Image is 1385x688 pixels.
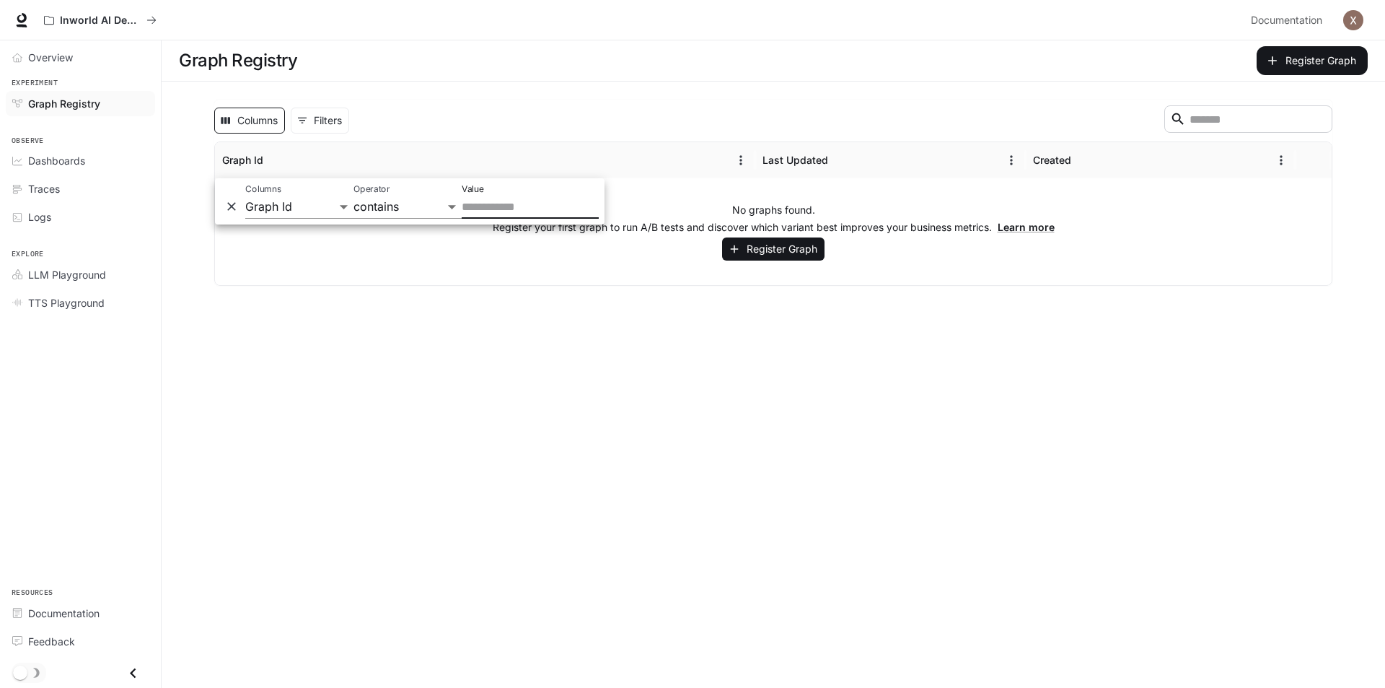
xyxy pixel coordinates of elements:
[28,153,85,168] span: Dashboards
[830,149,851,171] button: Sort
[1164,105,1332,136] div: Search
[221,196,242,217] button: Delete
[245,183,281,196] label: Columns
[6,290,155,315] a: TTS Playground
[179,46,297,75] h1: Graph Registry
[1033,154,1071,166] div: Created
[1257,46,1368,75] button: Register Graph
[6,204,155,230] a: Logs
[722,238,825,261] button: Register Graph
[353,196,462,219] div: contains
[6,176,155,201] a: Traces
[353,183,390,196] label: Operator
[28,96,100,111] span: Graph Registry
[1073,149,1094,171] button: Sort
[732,203,815,217] p: No graphs found.
[28,606,100,621] span: Documentation
[117,658,149,688] button: Close drawer
[245,196,353,219] div: Graph Id
[6,601,155,626] a: Documentation
[291,108,349,134] button: Show filters
[998,221,1055,233] a: Learn more
[6,148,155,173] a: Dashboards
[28,181,60,196] span: Traces
[28,209,51,225] span: Logs
[28,267,106,282] span: LLM Playground
[1339,6,1368,35] button: User avatar
[28,295,105,310] span: TTS Playground
[1001,149,1022,171] button: Menu
[6,262,155,287] a: LLM Playground
[1343,10,1363,30] img: User avatar
[762,154,828,166] div: Last Updated
[462,183,484,196] label: Value
[13,664,27,680] span: Dark mode toggle
[38,6,163,35] button: All workspaces
[1245,6,1333,35] a: Documentation
[214,108,285,134] button: Select columns
[730,149,752,171] button: Menu
[222,154,263,166] div: Graph Id
[1251,12,1322,30] span: Documentation
[60,14,141,27] p: Inworld AI Demos
[28,634,75,649] span: Feedback
[6,629,155,654] a: Feedback
[215,178,604,225] div: Show filters
[493,220,1055,235] p: Register your first graph to run A/B tests and discover which variant best improves your business...
[6,91,155,116] a: Graph Registry
[265,149,286,171] button: Sort
[28,50,73,65] span: Overview
[1270,149,1292,171] button: Menu
[6,45,155,70] a: Overview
